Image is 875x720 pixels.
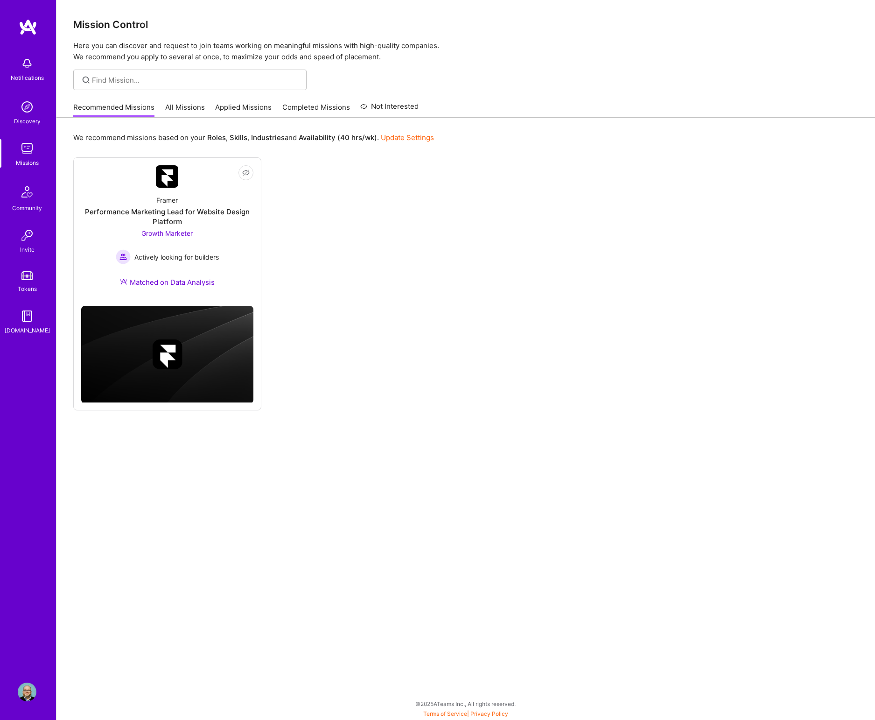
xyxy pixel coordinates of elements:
[18,98,36,116] img: discovery
[73,19,858,30] h3: Mission Control
[242,169,250,176] i: icon EyeClosed
[20,245,35,254] div: Invite
[360,101,419,118] a: Not Interested
[16,181,38,203] img: Community
[18,683,36,701] img: User Avatar
[230,133,247,142] b: Skills
[116,249,131,264] img: Actively looking for builders
[73,133,434,142] p: We recommend missions based on your , , and .
[381,133,434,142] a: Update Settings
[18,226,36,245] img: Invite
[152,339,182,369] img: Company logo
[18,54,36,73] img: bell
[18,139,36,158] img: teamwork
[12,203,42,213] div: Community
[81,207,253,226] div: Performance Marketing Lead for Website Design Platform
[141,229,193,237] span: Growth Marketer
[56,692,875,715] div: © 2025 ATeams Inc., All rights reserved.
[156,195,178,205] div: Framer
[81,75,91,85] i: icon SearchGrey
[207,133,226,142] b: Roles
[16,158,39,168] div: Missions
[5,325,50,335] div: [DOMAIN_NAME]
[120,277,215,287] div: Matched on Data Analysis
[81,165,253,298] a: Company LogoFramerPerformance Marketing Lead for Website Design PlatformGrowth Marketer Actively ...
[156,165,178,188] img: Company Logo
[470,710,508,717] a: Privacy Policy
[423,710,467,717] a: Terms of Service
[120,278,127,285] img: Ateam Purple Icon
[15,683,39,701] a: User Avatar
[92,75,300,85] input: Find Mission...
[73,40,858,63] p: Here you can discover and request to join teams working on meaningful missions with high-quality ...
[251,133,285,142] b: Industries
[21,271,33,280] img: tokens
[81,306,253,403] img: cover
[282,102,350,118] a: Completed Missions
[18,307,36,325] img: guide book
[165,102,205,118] a: All Missions
[73,102,154,118] a: Recommended Missions
[14,116,41,126] div: Discovery
[11,73,44,83] div: Notifications
[423,710,508,717] span: |
[19,19,37,35] img: logo
[134,252,219,262] span: Actively looking for builders
[18,284,37,294] div: Tokens
[215,102,272,118] a: Applied Missions
[299,133,377,142] b: Availability (40 hrs/wk)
